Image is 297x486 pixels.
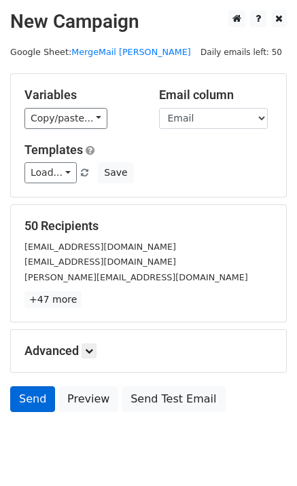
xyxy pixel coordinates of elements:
[196,47,287,57] a: Daily emails left: 50
[71,47,191,57] a: MergeMail [PERSON_NAME]
[122,386,225,412] a: Send Test Email
[24,219,273,233] h5: 50 Recipients
[24,343,273,358] h5: Advanced
[10,10,287,33] h2: New Campaign
[98,162,133,183] button: Save
[196,45,287,60] span: Daily emails left: 50
[24,257,176,267] small: [EMAIL_ADDRESS][DOMAIN_NAME]
[24,242,176,252] small: [EMAIL_ADDRESS][DOMAIN_NAME]
[58,386,118,412] a: Preview
[10,386,55,412] a: Send
[24,143,83,157] a: Templates
[159,88,273,102] h5: Email column
[24,272,248,282] small: [PERSON_NAME][EMAIL_ADDRESS][DOMAIN_NAME]
[24,88,139,102] h5: Variables
[24,291,82,308] a: +47 more
[24,162,77,183] a: Load...
[24,108,107,129] a: Copy/paste...
[10,47,191,57] small: Google Sheet:
[229,421,297,486] iframe: Chat Widget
